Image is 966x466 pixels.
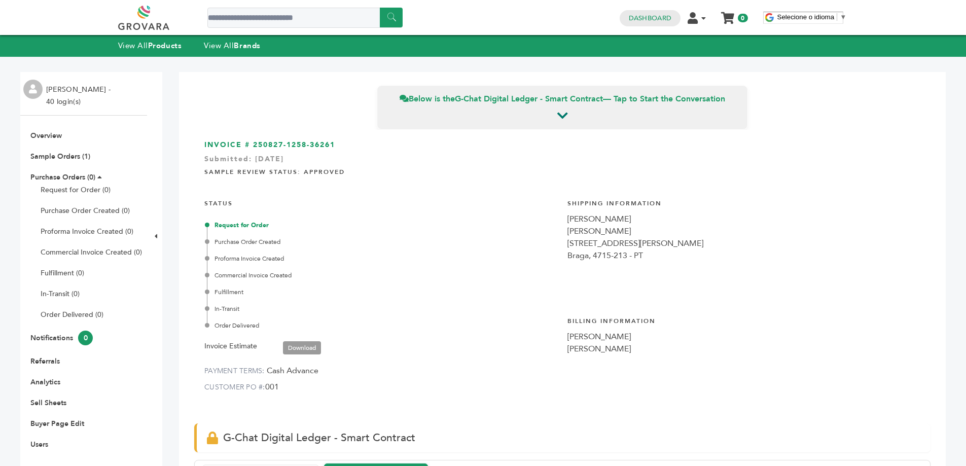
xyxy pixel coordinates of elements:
div: [PERSON_NAME] [567,331,920,343]
div: [PERSON_NAME] [567,343,920,355]
strong: G-Chat Digital Ledger - Smart Contract [455,93,603,104]
input: Search a product or brand... [207,8,403,28]
a: Referrals [30,356,60,366]
strong: Brands [234,41,260,51]
a: View AllBrands [204,41,261,51]
span: Below is the — Tap to Start the Conversation [400,93,725,104]
a: Analytics [30,377,60,387]
a: Users [30,440,48,449]
a: Fulfillment (0) [41,268,84,278]
div: Order Delivered [207,321,557,330]
label: CUSTOMER PO #: [204,382,265,392]
h4: Shipping Information [567,192,920,213]
a: Order Delivered (0) [41,310,103,319]
div: Submitted: [DATE] [204,154,920,169]
a: Request for Order (0) [41,185,111,195]
a: Purchase Order Created (0) [41,206,130,216]
div: Proforma Invoice Created [207,254,557,263]
a: Proforma Invoice Created (0) [41,227,133,236]
h4: STATUS [204,192,557,213]
a: Notifications0 [30,333,93,343]
a: Overview [30,131,62,140]
span: 001 [265,381,279,392]
span: G-Chat Digital Ledger - Smart Contract [223,431,415,445]
span: Cash Advance [267,365,318,376]
div: [STREET_ADDRESS][PERSON_NAME] [567,237,920,249]
span: ▼ [840,13,846,21]
img: profile.png [23,80,43,99]
div: Fulfillment [207,288,557,297]
a: Purchase Orders (0) [30,172,95,182]
div: [PERSON_NAME] [567,225,920,237]
a: Download [283,341,321,354]
h3: INVOICE # 250827-1258-36261 [204,140,920,150]
div: Request for Order [207,221,557,230]
div: In-Transit [207,304,557,313]
h4: Billing Information [567,309,920,331]
a: Buyer Page Edit [30,419,84,428]
label: Invoice Estimate [204,340,257,352]
a: My Cart [722,9,733,20]
a: Selecione o idioma​ [777,13,847,21]
div: Purchase Order Created [207,237,557,246]
span: 0 [738,14,747,22]
h4: Sample Review Status: Approved [204,160,920,182]
strong: Products [148,41,182,51]
li: [PERSON_NAME] - 40 login(s) [46,84,113,108]
div: Commercial Invoice Created [207,271,557,280]
span: Selecione o idioma [777,13,835,21]
div: Braga, 4715-213 - PT [567,249,920,262]
a: Commercial Invoice Created (0) [41,247,142,257]
div: [PERSON_NAME] [567,213,920,225]
span: 0 [78,331,93,345]
a: Dashboard [629,14,671,23]
a: View AllProducts [118,41,182,51]
a: Sell Sheets [30,398,66,408]
label: PAYMENT TERMS: [204,366,265,376]
a: Sample Orders (1) [30,152,90,161]
a: In-Transit (0) [41,289,80,299]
